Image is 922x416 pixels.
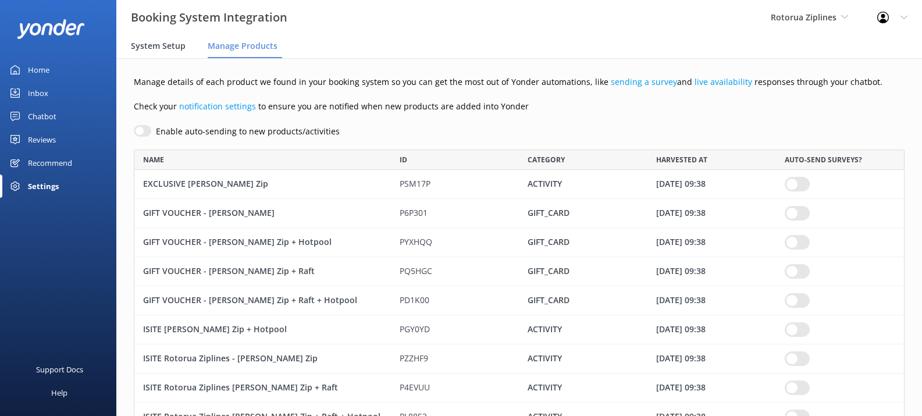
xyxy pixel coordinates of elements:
div: ACTIVITY [519,170,647,199]
span: HARVESTED AT [656,154,707,165]
div: row [134,228,905,257]
div: EXCLUSIVE Ōkere Zip [134,170,391,199]
div: 19 Aug 25 09:38 [647,170,776,199]
label: Enable auto-sending to new products/activities [156,125,340,138]
p: Manage details of each product we found in your booking system so you can get the most out of Yon... [134,76,905,88]
div: PD1K00 [391,286,519,315]
div: Recommend [28,151,72,175]
div: 19 Aug 25 09:38 [647,257,776,286]
div: row [134,286,905,315]
div: ISITE Rotorua Ziplines - Ōkere Zip [134,344,391,374]
div: row [134,170,905,199]
div: 19 Aug 25 09:38 [647,228,776,257]
div: row [134,315,905,344]
div: Help [51,381,67,404]
div: 19 Aug 25 09:38 [647,286,776,315]
div: GIFT VOUCHER - Okere Zip + Raft + Hotpool [134,286,391,315]
div: GIFT_CARD [519,199,647,228]
div: Reviews [28,128,56,151]
span: Rotorua Ziplines [771,12,836,23]
div: PSM17P [391,170,519,199]
div: ACTIVITY [519,374,647,403]
span: AUTO-SEND SURVEYS? [785,154,862,165]
a: notification settings [179,101,256,112]
a: live availability [695,76,752,87]
p: Check your to ensure you are notified when new products are added into Yonder [134,100,905,113]
div: row [134,199,905,228]
span: Manage Products [208,40,277,52]
span: ID [400,154,407,165]
a: sending a survey [611,76,677,87]
div: GIFT VOUCHER - Okere Zip + Hotpool [134,228,391,257]
div: PGY0YD [391,315,519,344]
div: ISITE Rotorua Ziplines Ōkere Zip + Raft [134,374,391,403]
div: Support Docs [36,358,83,381]
div: ACTIVITY [519,315,647,344]
div: 19 Aug 25 09:38 [647,315,776,344]
div: row [134,374,905,403]
div: 19 Aug 25 09:38 [647,344,776,374]
div: GIFT VOUCHER - Okere Zip [134,199,391,228]
span: System Setup [131,40,186,52]
div: Chatbot [28,105,56,128]
div: GIFT VOUCHER - Okere Zip + Raft [134,257,391,286]
span: NAME [143,154,164,165]
div: GIFT_CARD [519,257,647,286]
div: 19 Aug 25 09:38 [647,199,776,228]
div: GIFT_CARD [519,228,647,257]
div: ISITE Ōkere Zip + Hotpool [134,315,391,344]
div: Home [28,58,49,81]
div: Settings [28,175,59,198]
div: P6P301 [391,199,519,228]
div: GIFT_CARD [519,286,647,315]
span: CATEGORY [528,154,565,165]
div: Inbox [28,81,48,105]
div: row [134,344,905,374]
div: PQ5HGC [391,257,519,286]
div: P4EVUU [391,374,519,403]
div: row [134,257,905,286]
div: PYXHQQ [391,228,519,257]
div: 19 Aug 25 09:38 [647,374,776,403]
h3: Booking System Integration [131,8,287,27]
div: PZZHF9 [391,344,519,374]
img: yonder-white-logo.png [17,19,84,38]
div: ACTIVITY [519,344,647,374]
